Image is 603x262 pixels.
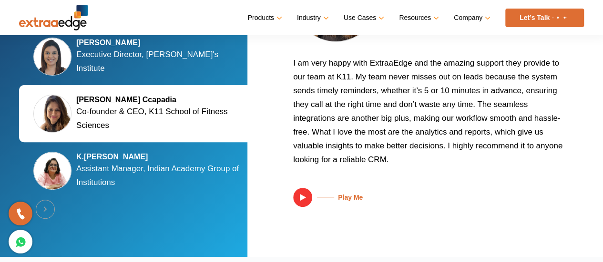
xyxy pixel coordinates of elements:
a: Let’s Talk [505,9,584,27]
a: Company [454,11,489,25]
h5: [PERSON_NAME] Ccapadia [76,95,248,105]
h5: Play Me [312,194,363,202]
p: Co-founder & CEO, K11 School of Fitness Sciences [76,105,248,132]
h5: [PERSON_NAME] [76,38,248,48]
h5: K.[PERSON_NAME] [76,152,248,162]
a: Resources [399,11,437,25]
a: Industry [297,11,327,25]
p: Assistant Manager, Indian Academy Group of Institutions [76,162,248,189]
a: Use Cases [344,11,382,25]
p: Executive Director, [PERSON_NAME]'s Institute [76,48,248,75]
a: Products [248,11,280,25]
button: Next [36,200,55,219]
img: play.svg [293,188,312,207]
p: I am very happy with ExtraaEdge and the amazing support they provide to our team at K11. My team ... [293,56,565,174]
